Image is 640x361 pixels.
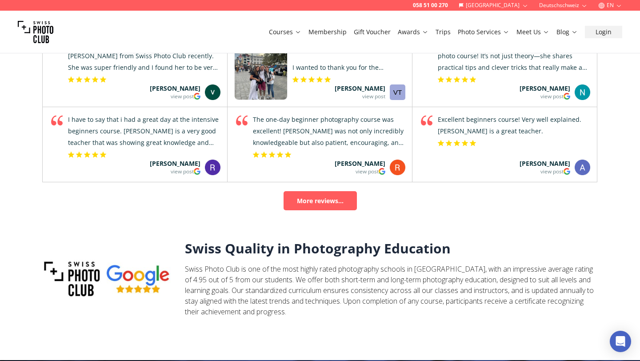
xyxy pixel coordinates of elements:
a: Meet Us [516,28,549,36]
button: Membership [305,26,350,38]
a: 058 51 00 270 [413,2,448,9]
button: Trips [432,26,454,38]
button: Photo Services [454,26,513,38]
button: Meet Us [513,26,553,38]
a: Awards [398,28,428,36]
img: Swiss photo club [18,14,53,50]
button: Awards [394,26,432,38]
button: Login [585,26,622,38]
a: Gift Voucher [354,28,391,36]
p: Swiss Photo Club is one of the most highly rated photography schools in [GEOGRAPHIC_DATA], with a... [185,264,597,317]
button: Courses [265,26,305,38]
h3: Swiss Quality in Photography Education [185,241,597,257]
a: Membership [308,28,347,36]
img: eduoua [43,241,171,317]
a: Blog [556,28,578,36]
a: Trips [436,28,451,36]
button: Gift Voucher [350,26,394,38]
a: Photo Services [458,28,509,36]
a: Courses [269,28,301,36]
div: Open Intercom Messenger [610,331,631,352]
button: Blog [553,26,581,38]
